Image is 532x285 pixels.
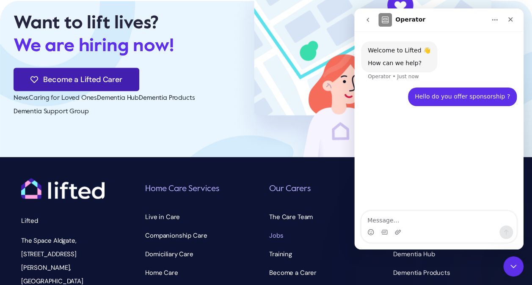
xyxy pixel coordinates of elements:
a: Companionship Care [145,228,263,242]
span: Dementia Products [393,266,450,279]
a: Jobs [269,228,387,242]
p: Want to lift lives? [14,12,204,58]
a: Live in Care [145,210,263,223]
span: Jobs [269,228,283,242]
h6: Our Carers [269,183,387,195]
span: The Care Team [269,210,313,223]
nav: Advice & Community [14,91,204,118]
iframe: Intercom live chat [354,8,524,249]
img: logo-white [21,178,105,199]
a: News [14,91,29,104]
a: Dementia Products [139,91,195,104]
h6: Home Care Services [145,183,263,195]
a: Dementia Hub [97,91,139,104]
span: Training [269,247,292,260]
a: Dementia Hub [393,247,511,260]
span: Domiciliary Care [145,247,193,260]
span: Live in Care [145,210,180,223]
a: Dementia Products [393,266,511,279]
p: Lifted [21,214,105,227]
a: Become a Lifted Carer [14,68,139,91]
span: Become a Lifted Carer [43,75,122,84]
span: Become a Carer [269,266,317,279]
a: Training [269,247,387,260]
a: Dementia Support Group [14,104,88,118]
iframe: Intercom live chat [503,256,524,277]
span: Dementia Hub [393,247,435,260]
span: Home Care [145,266,178,279]
a: The Care Team [269,210,387,223]
a: Domiciliary Care [145,247,263,260]
a: Caring for Loved Ones [29,91,97,104]
span: We are hiring now! [14,37,174,55]
span: Companionship Care [145,228,207,242]
a: Home Care [145,266,263,279]
a: Become a Carer [269,266,387,279]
